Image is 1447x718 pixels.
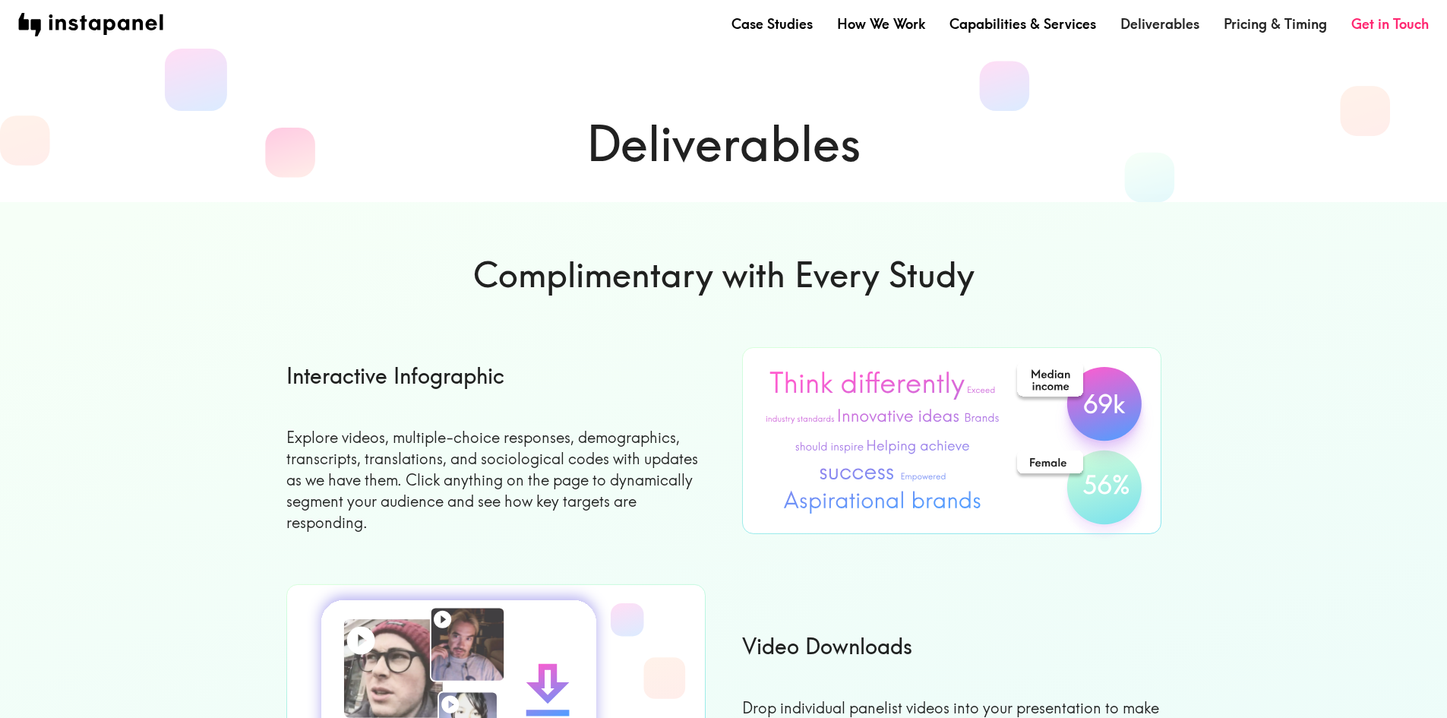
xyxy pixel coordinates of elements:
[837,14,925,33] a: How We Work
[742,347,1161,542] img: Spreadsheet Export
[286,427,706,533] p: Explore videos, multiple-choice responses, demographics, transcripts, translations, and sociologi...
[949,14,1096,33] a: Capabilities & Services
[1224,14,1327,33] a: Pricing & Timing
[742,631,1161,661] h6: Video Downloads
[731,14,813,33] a: Case Studies
[1351,14,1429,33] a: Get in Touch
[18,13,163,36] img: instapanel
[286,109,1161,178] h1: Deliverables
[1120,14,1199,33] a: Deliverables
[286,251,1161,299] h6: Complimentary with Every Study
[286,361,706,391] h6: Interactive Infographic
